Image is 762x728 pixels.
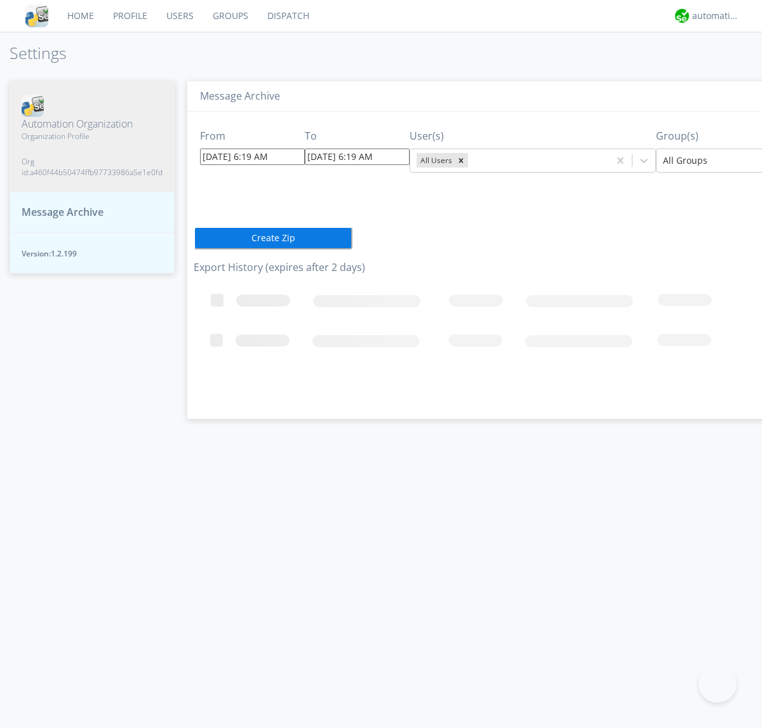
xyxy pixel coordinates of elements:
[10,192,175,233] button: Message Archive
[200,131,305,142] h3: From
[25,4,48,27] img: cddb5a64eb264b2086981ab96f4c1ba7
[22,117,163,131] span: Automation Organization
[305,131,410,142] h3: To
[454,153,468,168] div: Remove All Users
[410,131,656,142] h3: User(s)
[22,248,163,259] span: Version: 1.2.199
[675,9,689,23] img: d2d01cd9b4174d08988066c6d424eccd
[22,131,163,142] span: Organization Profile
[22,156,163,178] span: Org id: a460f44b50474ffb97733986a5e1e0fd
[417,153,454,168] div: All Users
[10,81,175,192] button: Automation OrganizationOrganization ProfileOrg id:a460f44b50474ffb97733986a5e1e0fd
[692,10,740,22] div: automation+atlas
[22,205,104,220] span: Message Archive
[698,665,737,703] iframe: Toggle Customer Support
[22,95,44,117] img: cddb5a64eb264b2086981ab96f4c1ba7
[194,227,352,249] button: Create Zip
[10,232,175,274] button: Version:1.2.199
